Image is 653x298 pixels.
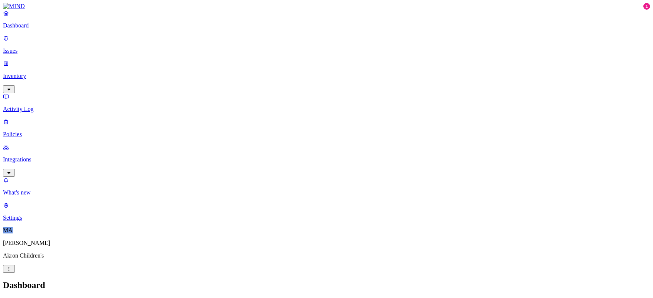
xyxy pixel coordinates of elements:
a: What's new [3,177,650,196]
p: Settings [3,215,650,221]
span: MA [3,227,13,233]
a: Issues [3,35,650,54]
a: Settings [3,202,650,221]
a: Integrations [3,144,650,176]
p: Inventory [3,73,650,79]
p: Dashboard [3,22,650,29]
p: Policies [3,131,650,138]
div: 1 [643,3,650,10]
a: Activity Log [3,93,650,112]
p: Akron Children's [3,252,650,259]
p: What's new [3,189,650,196]
p: Activity Log [3,106,650,112]
p: Issues [3,48,650,54]
h2: Dashboard [3,280,650,290]
a: Dashboard [3,10,650,29]
p: Integrations [3,156,650,163]
a: MIND [3,3,650,10]
img: MIND [3,3,25,10]
a: Inventory [3,60,650,92]
p: [PERSON_NAME] [3,240,650,246]
a: Policies [3,118,650,138]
